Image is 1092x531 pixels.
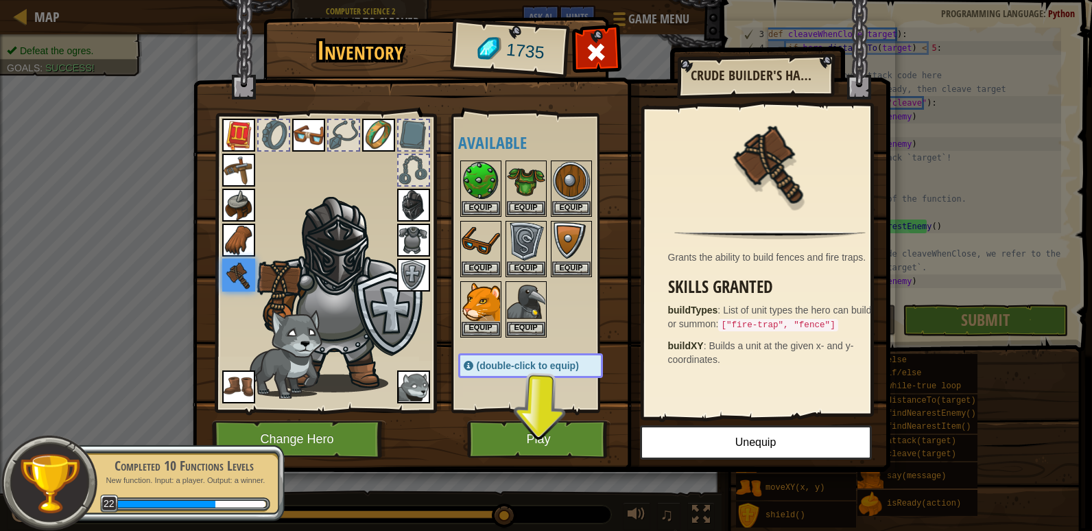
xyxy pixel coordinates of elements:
[507,283,545,321] img: portrait.png
[397,259,430,292] img: portrait.png
[222,224,255,257] img: portrait.png
[505,38,545,65] span: 1735
[222,189,255,222] img: portrait.png
[668,305,872,329] span: List of unit types the hero can build or summon:
[397,370,430,403] img: portrait.png
[458,134,630,152] h4: Available
[462,322,500,336] button: Equip
[257,193,425,392] img: male.png
[668,305,718,316] strong: buildTypes
[100,495,119,513] span: 22
[668,340,854,365] span: Builds a unit at the given x- and y-coordinates.
[397,189,430,222] img: portrait.png
[97,456,270,475] div: Completed 10 Functions Levels
[507,261,545,276] button: Equip
[397,224,430,257] img: portrait.png
[292,119,325,152] img: portrait.png
[552,162,591,200] img: portrait.png
[507,162,545,200] img: portrait.png
[552,201,591,215] button: Equip
[507,201,545,215] button: Equip
[273,36,448,65] h1: Inventory
[704,340,709,351] span: :
[552,261,591,276] button: Equip
[222,119,255,152] img: portrait.png
[467,421,610,458] button: Play
[462,201,500,215] button: Equip
[726,118,815,207] img: portrait.png
[222,259,255,292] img: portrait.png
[97,475,270,486] p: New function. Input: a player. Output: a winner.
[668,278,879,296] h3: Skills Granted
[362,119,395,152] img: portrait.png
[674,231,865,239] img: hr.png
[462,222,500,261] img: portrait.png
[462,162,500,200] img: portrait.png
[717,305,723,316] span: :
[718,319,838,331] code: ["fire-trap", "fence"]
[477,360,579,371] span: (double-click to equip)
[668,250,879,264] div: Grants the ability to build fences and fire traps.
[507,222,545,261] img: portrait.png
[19,452,81,515] img: trophy.png
[640,425,872,460] button: Unequip
[257,191,426,392] img: Gordon-Head.png
[552,222,591,261] img: portrait.png
[222,154,255,187] img: portrait.png
[462,261,500,276] button: Equip
[462,283,500,321] img: portrait.png
[246,309,322,399] img: wolf-pup-paper-doll.png
[222,370,255,403] img: portrait.png
[691,68,820,83] h2: Crude Builder's Hammer
[507,322,545,336] button: Equip
[668,340,704,351] strong: buildXY
[212,421,386,458] button: Change Hero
